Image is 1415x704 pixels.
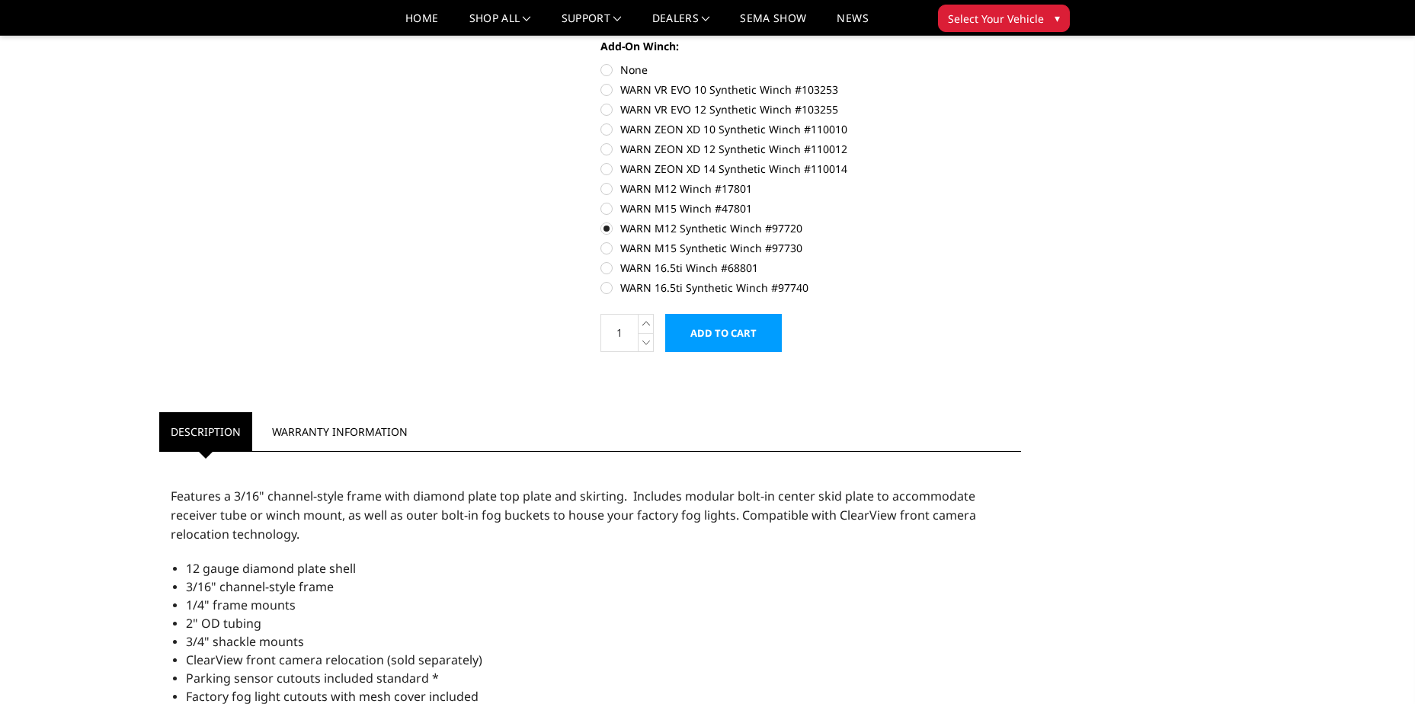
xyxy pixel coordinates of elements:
a: Warranty Information [261,412,419,451]
label: WARN M15 Synthetic Winch #97730 [600,240,1021,256]
span: 3/4" shackle mounts [186,633,304,650]
span: 2" OD tubing [186,615,261,632]
span: 1/4" frame mounts [186,597,296,613]
button: Select Your Vehicle [938,5,1070,32]
span: ▾ [1055,10,1060,26]
label: Add-On Winch: [600,38,1021,54]
label: WARN VR EVO 12 Synthetic Winch #103255 [600,101,1021,117]
span: Parking sensor cutouts included standard * [186,670,439,686]
span: 3/16" channel-style frame [186,578,334,595]
a: Dealers [652,13,710,35]
label: WARN M12 Winch #17801 [600,181,1021,197]
span: 12 gauge diamond plate shell [186,560,356,577]
label: WARN ZEON XD 14 Synthetic Winch #110014 [600,161,1021,177]
a: Home [405,13,438,35]
iframe: Chat Widget [1339,631,1415,704]
span: Features a 3/16" channel-style frame with diamond plate top plate and skirting. Includes modular ... [171,488,976,542]
a: shop all [469,13,531,35]
label: WARN M12 Synthetic Winch #97720 [600,220,1021,236]
label: None [600,62,1021,78]
a: Description [159,412,252,451]
span: Select Your Vehicle [948,11,1044,27]
a: Support [562,13,622,35]
label: WARN ZEON XD 10 Synthetic Winch #110010 [600,121,1021,137]
label: WARN 16.5ti Winch #68801 [600,260,1021,276]
label: WARN M15 Winch #47801 [600,200,1021,216]
input: Add to Cart [665,314,782,352]
a: SEMA Show [740,13,806,35]
span: ClearView front camera relocation (sold separately) [186,651,482,668]
a: News [837,13,868,35]
label: WARN 16.5ti Synthetic Winch #97740 [600,280,1021,296]
label: WARN VR EVO 10 Synthetic Winch #103253 [600,82,1021,98]
label: WARN ZEON XD 12 Synthetic Winch #110012 [600,141,1021,157]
